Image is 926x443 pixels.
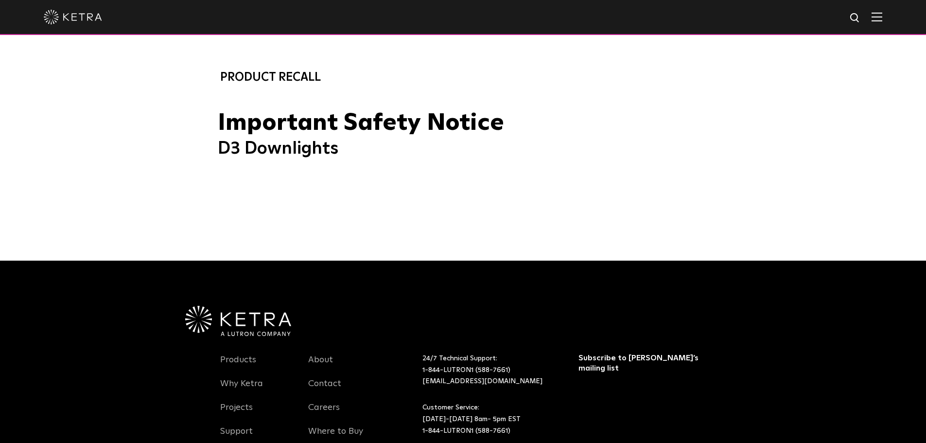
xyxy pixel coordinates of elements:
a: Why Ketra [220,378,263,401]
a: [EMAIL_ADDRESS][DOMAIN_NAME] [422,378,542,385]
img: ketra-logo-2019-white [44,10,102,24]
a: 1-844-LUTRON1 (588-7661) [422,367,510,373]
a: Careers [308,402,340,425]
img: search icon [849,12,861,24]
p: Customer Service: [DATE]-[DATE] 8am- 5pm EST [422,402,554,437]
img: Hamburger%20Nav.svg [872,12,882,21]
a: About [308,354,333,377]
img: Ketra-aLutronCo_White_RGB [185,306,291,336]
a: Projects [220,402,253,425]
h3: D3 Downlights [218,138,709,160]
a: Contact [308,378,341,401]
h6: Product Recall [220,68,706,87]
p: 24/7 Technical Support: [422,353,554,388]
a: 1-844-LUTRON1 (588-7661) [422,427,510,434]
h2: Important Safety Notice [218,109,709,138]
a: Products [220,354,256,377]
h3: Subscribe to [PERSON_NAME]’s mailing list [578,353,703,373]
